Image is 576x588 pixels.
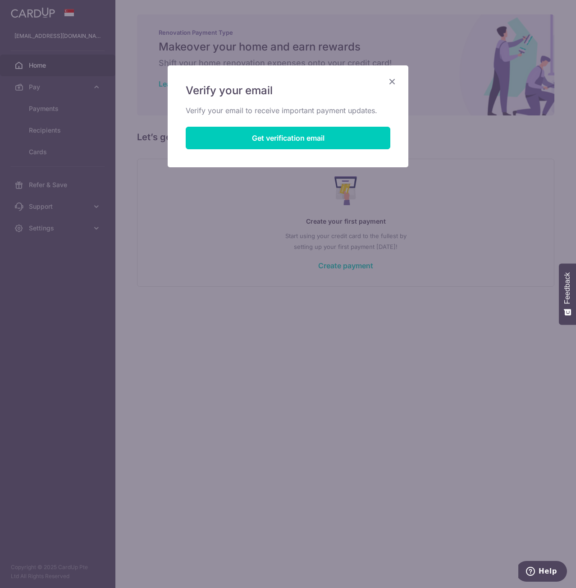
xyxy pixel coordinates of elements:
[518,561,567,583] iframe: Opens a widget where you can find more information
[186,105,390,116] p: Verify your email to receive important payment updates.
[563,272,571,304] span: Feedback
[387,76,398,87] button: Close
[186,83,273,98] span: Verify your email
[559,263,576,325] button: Feedback - Show survey
[186,127,390,149] button: Get verification email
